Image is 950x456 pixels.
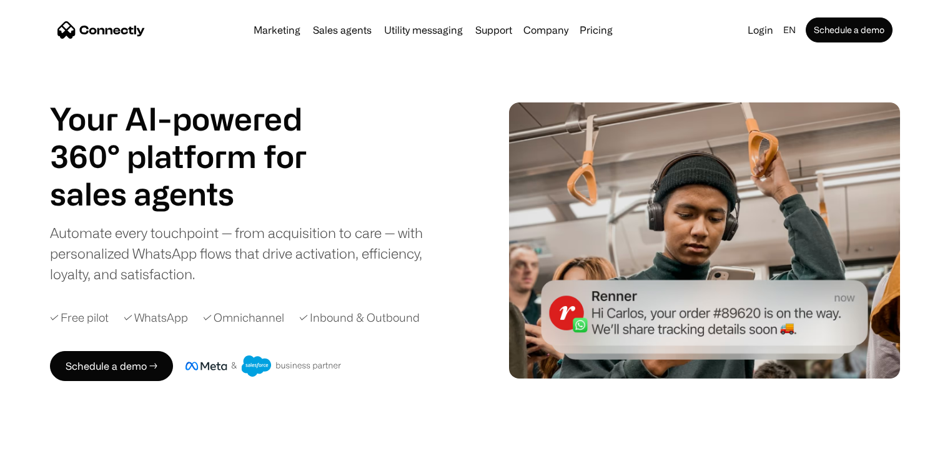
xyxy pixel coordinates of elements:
div: 1 of 4 [50,175,337,212]
div: Automate every touchpoint — from acquisition to care — with personalized WhatsApp flows that driv... [50,222,443,284]
div: carousel [50,175,337,212]
div: Company [520,21,572,39]
img: Meta and Salesforce business partner badge. [186,355,342,377]
a: Pricing [575,25,618,35]
a: Support [470,25,517,35]
a: Sales agents [308,25,377,35]
a: home [57,21,145,39]
h1: Your AI-powered 360° platform for [50,100,337,175]
div: ✓ Free pilot [50,309,109,326]
a: Schedule a demo [806,17,893,42]
a: Marketing [249,25,305,35]
div: en [778,21,803,39]
a: Login [743,21,778,39]
h1: sales agents [50,175,337,212]
aside: Language selected: English [12,433,75,452]
ul: Language list [25,434,75,452]
div: ✓ Omnichannel [203,309,284,326]
a: Utility messaging [379,25,468,35]
div: en [783,21,796,39]
div: Company [523,21,568,39]
div: ✓ WhatsApp [124,309,188,326]
div: ✓ Inbound & Outbound [299,309,420,326]
a: Schedule a demo → [50,351,173,381]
